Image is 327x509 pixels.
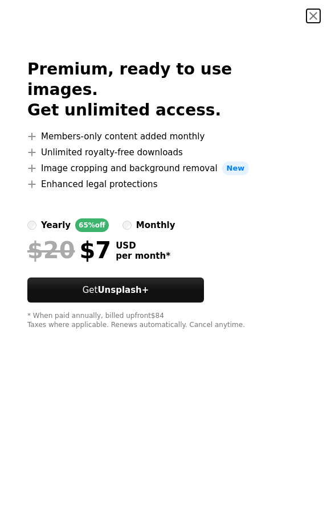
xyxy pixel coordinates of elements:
div: $7 [27,237,111,264]
span: per month * [116,251,170,261]
input: monthly [122,221,132,230]
button: GetUnsplash+ [27,278,204,303]
h2: Premium, ready to use images. Get unlimited access. [27,59,300,121]
li: Members-only content added monthly [27,130,300,143]
span: New [222,162,250,175]
li: Unlimited royalty-free downloads [27,146,300,159]
div: 65% off [75,218,109,232]
div: * When paid annually, billed upfront $84 Taxes where applicable. Renews automatically. Cancel any... [27,312,300,330]
input: yearly65%off [27,221,36,230]
strong: Unsplash+ [97,285,149,295]
span: USD [116,241,170,251]
div: yearly [41,218,71,232]
li: Image cropping and background removal [27,162,300,175]
li: Enhanced legal protections [27,177,300,191]
span: $20 [27,237,75,264]
div: monthly [136,218,175,232]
